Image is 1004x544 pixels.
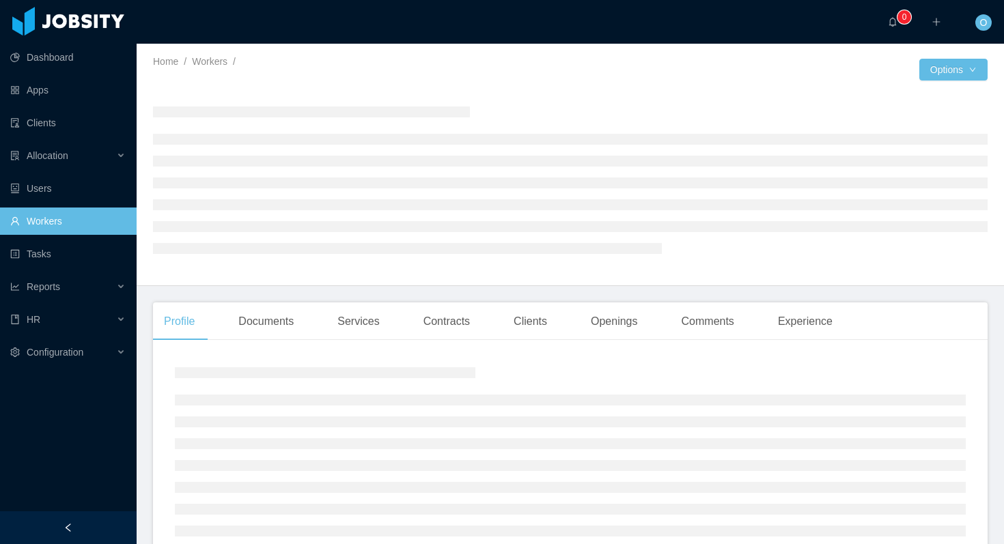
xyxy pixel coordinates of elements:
div: Experience [767,302,843,341]
div: Profile [153,302,206,341]
a: Home [153,56,178,67]
div: Comments [671,302,745,341]
i: icon: line-chart [10,282,20,291]
a: Workers [192,56,227,67]
div: Clients [503,302,558,341]
sup: 0 [897,10,911,24]
a: icon: pie-chartDashboard [10,44,126,71]
a: icon: robotUsers [10,175,126,202]
i: icon: setting [10,347,20,357]
i: icon: solution [10,151,20,160]
span: / [233,56,236,67]
div: Contracts [413,302,481,341]
span: / [184,56,186,67]
span: HR [27,314,40,325]
i: icon: book [10,315,20,324]
div: Openings [580,302,649,341]
div: Documents [227,302,305,341]
span: Reports [27,281,60,292]
span: Configuration [27,347,83,358]
span: O [980,14,988,31]
a: icon: auditClients [10,109,126,137]
i: icon: plus [932,17,941,27]
a: icon: appstoreApps [10,76,126,104]
i: icon: bell [888,17,897,27]
div: Services [326,302,390,341]
a: icon: profileTasks [10,240,126,268]
button: Optionsicon: down [919,59,988,81]
a: icon: userWorkers [10,207,126,235]
span: Allocation [27,150,68,161]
